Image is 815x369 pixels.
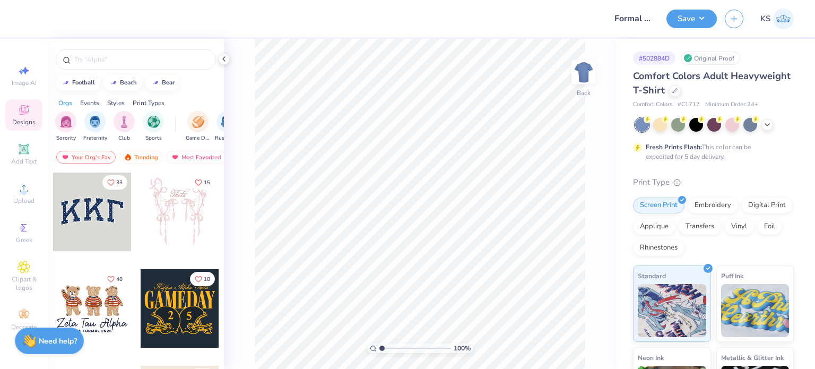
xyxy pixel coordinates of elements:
span: # C1717 [678,100,700,109]
div: Rhinestones [633,240,684,256]
span: Puff Ink [721,270,743,281]
div: Trending [119,151,163,164]
div: This color can be expedited for 5 day delivery. [646,142,776,161]
img: Standard [638,284,706,337]
div: filter for Rush & Bid [215,111,239,142]
div: Applique [633,219,675,235]
button: filter button [143,111,164,142]
div: Transfers [679,219,721,235]
img: trend_line.gif [109,80,118,86]
div: filter for Fraternity [83,111,107,142]
div: Most Favorited [166,151,226,164]
a: KS [760,8,794,29]
img: Sports Image [148,116,160,128]
span: Sports [145,134,162,142]
div: # 502884D [633,52,675,65]
button: Save [666,10,717,28]
div: Embroidery [688,198,738,213]
img: most_fav.gif [61,153,70,161]
span: 33 [116,180,123,185]
span: 15 [204,180,210,185]
span: 100 % [454,344,471,353]
span: Fraternity [83,134,107,142]
strong: Fresh Prints Flash: [646,143,702,151]
div: football [72,80,95,85]
img: Club Image [118,116,130,128]
input: Untitled Design [606,8,658,29]
span: Minimum Order: 24 + [705,100,758,109]
span: Sorority [56,134,76,142]
span: 40 [116,277,123,282]
button: filter button [215,111,239,142]
span: Clipart & logos [5,275,42,292]
img: trend_line.gif [151,80,160,86]
div: Print Type [633,176,794,188]
div: Events [80,98,99,108]
span: Greek [16,236,32,244]
div: filter for Club [114,111,135,142]
div: Original Proof [681,52,740,65]
strong: Need help? [39,336,77,346]
span: Designs [12,118,36,126]
div: bear [162,80,175,85]
span: Upload [13,196,34,205]
button: Like [102,272,127,286]
img: trend_line.gif [62,80,70,86]
div: Orgs [58,98,72,108]
button: Like [190,175,215,190]
span: Club [118,134,130,142]
span: Comfort Colors Adult Heavyweight T-Shirt [633,70,791,97]
div: Print Types [133,98,164,108]
span: Decorate [11,323,37,331]
div: beach [120,80,137,85]
img: Rush & Bid Image [221,116,233,128]
span: KS [760,13,770,25]
div: filter for Sorority [55,111,76,142]
img: Karun Salgotra [773,8,794,29]
button: filter button [186,111,210,142]
span: Comfort Colors [633,100,672,109]
button: Like [190,272,215,286]
span: Rush & Bid [215,134,239,142]
span: Game Day [186,134,210,142]
button: filter button [114,111,135,142]
img: Sorority Image [60,116,72,128]
input: Try "Alpha" [73,54,209,65]
span: Metallic & Glitter Ink [721,352,784,363]
div: filter for Sports [143,111,164,142]
div: Styles [107,98,125,108]
img: Back [573,62,594,83]
button: filter button [55,111,76,142]
div: Vinyl [724,219,754,235]
button: Like [102,175,127,190]
div: Your Org's Fav [56,151,116,164]
img: most_fav.gif [171,153,179,161]
span: Neon Ink [638,352,664,363]
img: Fraternity Image [89,116,101,128]
div: Screen Print [633,198,684,213]
button: beach [103,75,142,91]
img: Puff Ink [721,284,790,337]
img: trending.gif [124,153,132,161]
span: Add Text [11,157,37,166]
div: Foil [757,219,782,235]
div: Digital Print [741,198,793,213]
button: football [56,75,100,91]
div: Back [577,88,591,98]
img: Game Day Image [192,116,204,128]
span: Standard [638,270,666,281]
button: filter button [83,111,107,142]
button: bear [145,75,179,91]
span: 18 [204,277,210,282]
div: filter for Game Day [186,111,210,142]
span: Image AI [12,79,37,87]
